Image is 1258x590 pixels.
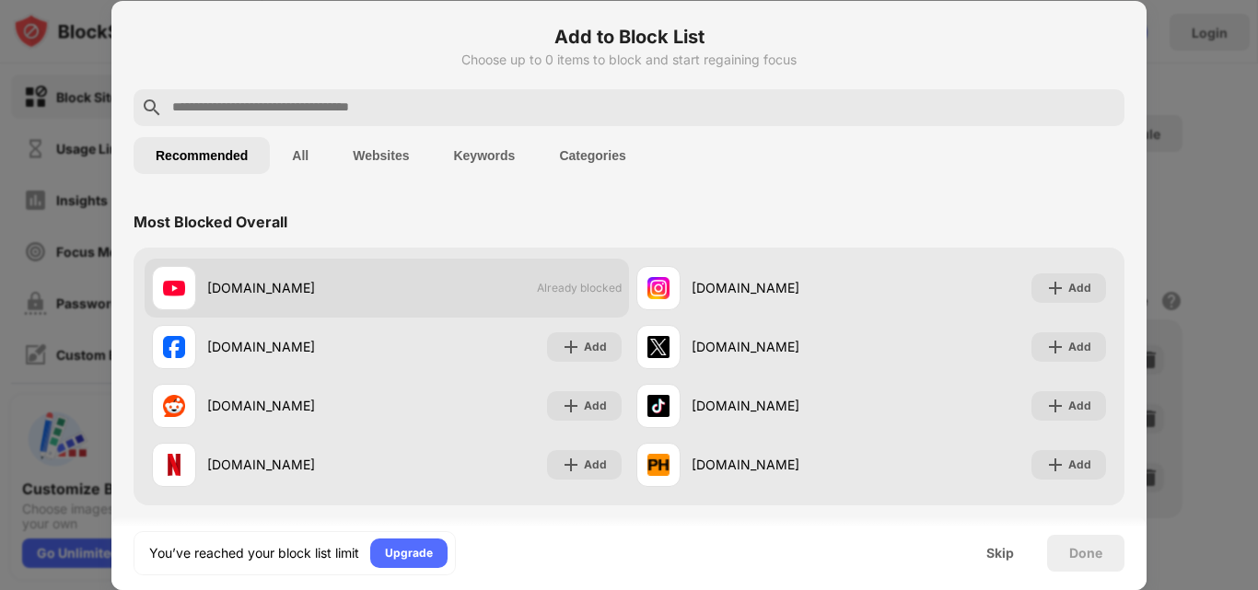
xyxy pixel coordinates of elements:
[1069,546,1102,561] div: Done
[647,336,670,358] img: favicons
[134,23,1124,51] h6: Add to Block List
[331,137,431,174] button: Websites
[692,396,871,415] div: [DOMAIN_NAME]
[134,52,1124,67] div: Choose up to 0 items to block and start regaining focus
[134,137,270,174] button: Recommended
[163,277,185,299] img: favicons
[163,395,185,417] img: favicons
[207,337,387,356] div: [DOMAIN_NAME]
[647,454,670,476] img: favicons
[1068,456,1091,474] div: Add
[1068,397,1091,415] div: Add
[584,456,607,474] div: Add
[207,455,387,474] div: [DOMAIN_NAME]
[986,546,1014,561] div: Skip
[270,137,331,174] button: All
[163,454,185,476] img: favicons
[647,395,670,417] img: favicons
[134,213,287,231] div: Most Blocked Overall
[537,281,622,295] span: Already blocked
[692,278,871,297] div: [DOMAIN_NAME]
[149,544,359,562] div: You’ve reached your block list limit
[141,97,163,119] img: search.svg
[537,137,647,174] button: Categories
[584,338,607,356] div: Add
[1068,279,1091,297] div: Add
[207,278,387,297] div: [DOMAIN_NAME]
[431,137,537,174] button: Keywords
[692,337,871,356] div: [DOMAIN_NAME]
[207,396,387,415] div: [DOMAIN_NAME]
[692,455,871,474] div: [DOMAIN_NAME]
[385,544,433,562] div: Upgrade
[647,277,670,299] img: favicons
[163,336,185,358] img: favicons
[584,397,607,415] div: Add
[1068,338,1091,356] div: Add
